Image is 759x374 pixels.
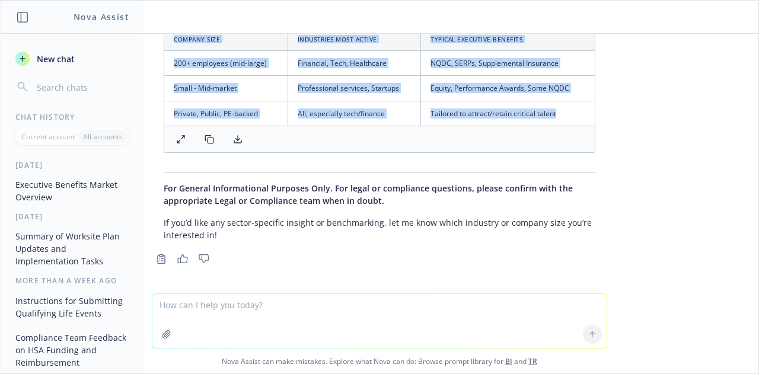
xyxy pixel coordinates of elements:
[288,28,420,51] th: Industries Most Active
[11,48,133,69] button: New chat
[528,356,537,366] a: TR
[164,183,573,206] span: For General Informational Purposes Only. For legal or compliance questions, please confirm with t...
[164,76,288,101] td: Small - Mid-market
[11,291,133,323] button: Instructions for Submitting Qualifying Life Events
[83,132,123,142] p: All accounts
[21,132,75,142] p: Current account
[5,349,754,373] span: Nova Assist can make mistakes. Explore what Nova can do: Browse prompt library for and
[505,356,512,366] a: BI
[288,76,420,101] td: Professional services, Startups
[164,216,595,241] p: If you’d like any sector-specific insight or benchmarking, let me know which industry or company ...
[34,79,129,95] input: Search chats
[11,175,133,207] button: Executive Benefits Market Overview
[1,160,143,170] div: [DATE]
[11,226,133,271] button: Summary of Worksite Plan Updates and Implementation Tasks
[421,51,595,76] td: NQDC, SERPs, Supplemental Insurance
[421,101,595,126] td: Tailored to attract/retain critical talent
[164,51,288,76] td: 200+ employees (mid-large)
[421,76,595,101] td: Equity, Performance Awards, Some NQDC
[288,101,420,126] td: All, especially tech/finance
[1,276,143,286] div: More than a week ago
[34,53,75,65] span: New chat
[74,11,129,23] h1: Nova Assist
[288,51,420,76] td: Financial, Tech, Healthcare
[156,254,167,264] svg: Copy to clipboard
[11,328,133,372] button: Compliance Team Feedback on HSA Funding and Reimbursement
[194,251,213,267] button: Thumbs down
[164,101,288,126] td: Private, Public, PE-backed
[421,28,595,51] th: Typical Executive Benefits
[1,112,143,122] div: Chat History
[1,212,143,222] div: [DATE]
[164,28,288,51] th: Company Size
